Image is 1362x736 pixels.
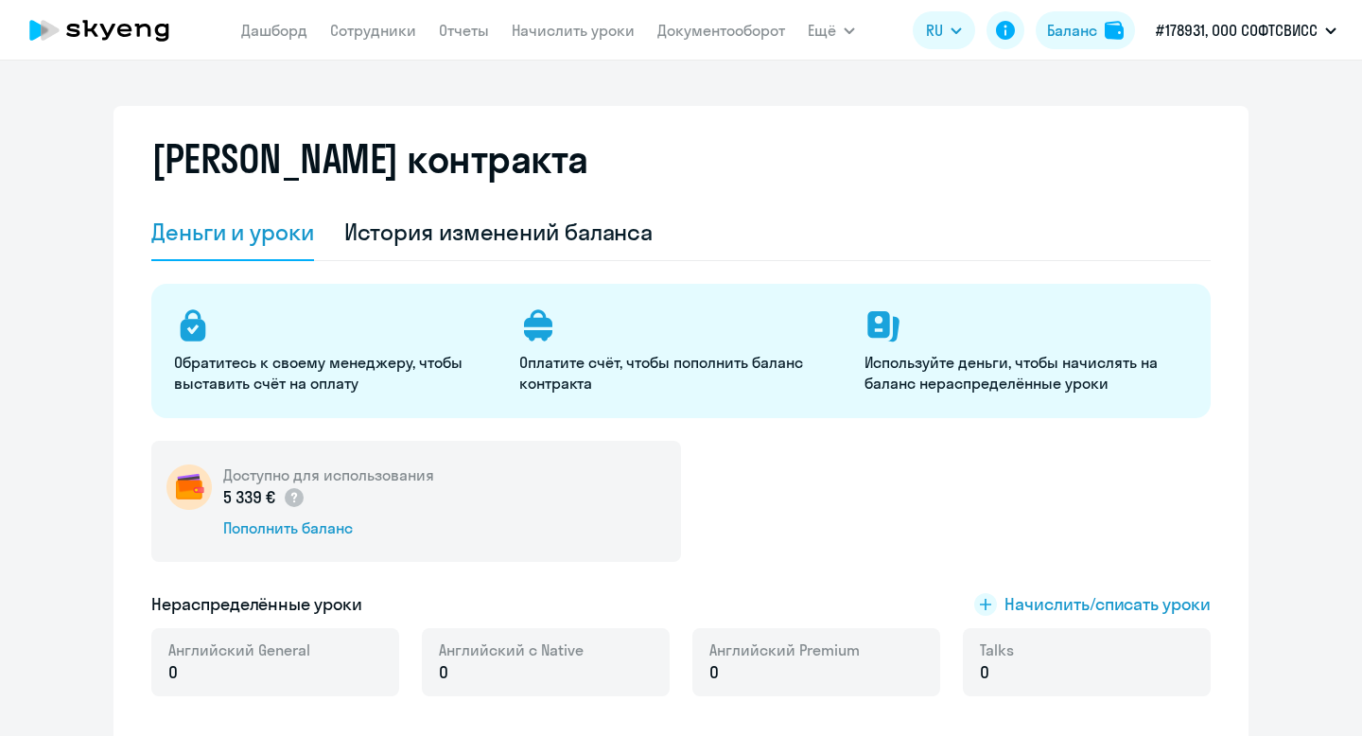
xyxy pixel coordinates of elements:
h5: Нераспределённые уроки [151,592,362,617]
h5: Доступно для использования [223,464,434,485]
span: Ещё [808,19,836,42]
div: Баланс [1047,19,1097,42]
div: Деньги и уроки [151,217,314,247]
button: Ещё [808,11,855,49]
p: #178931, ООО СОФТСВИСС [1156,19,1318,42]
p: Используйте деньги, чтобы начислять на баланс нераспределённые уроки [864,352,1187,394]
a: Сотрудники [330,21,416,40]
span: Английский Premium [709,640,860,660]
p: Оплатите счёт, чтобы пополнить баланс контракта [519,352,842,394]
span: RU [926,19,943,42]
a: Отчеты [439,21,489,40]
button: RU [913,11,975,49]
span: Начислить/списать уроки [1004,592,1211,617]
p: Обратитесь к своему менеджеру, чтобы выставить счёт на оплату [174,352,497,394]
button: Балансbalance [1036,11,1135,49]
div: Пополнить баланс [223,517,434,538]
h2: [PERSON_NAME] контракта [151,136,588,182]
a: Документооборот [657,21,785,40]
p: 5 339 € [223,485,306,510]
div: История изменений баланса [344,217,654,247]
button: #178931, ООО СОФТСВИСС [1146,8,1346,53]
span: Talks [980,640,1014,660]
span: 0 [439,660,448,685]
span: 0 [168,660,178,685]
span: Английский General [168,640,310,660]
span: Английский с Native [439,640,584,660]
a: Дашборд [241,21,307,40]
img: wallet-circle.png [166,464,212,510]
span: 0 [980,660,989,685]
img: balance [1105,21,1124,40]
a: Начислить уроки [512,21,635,40]
span: 0 [709,660,719,685]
